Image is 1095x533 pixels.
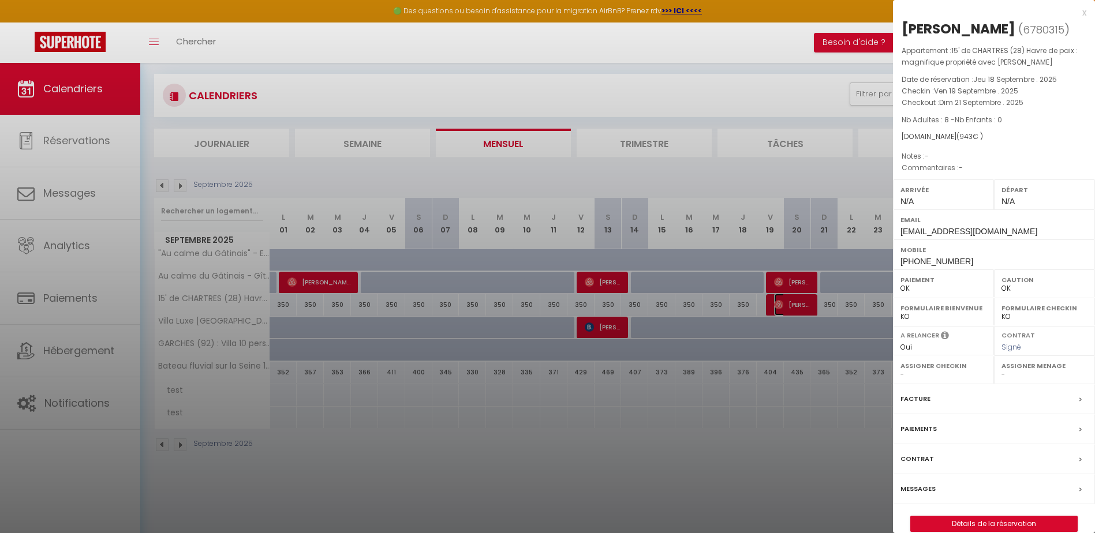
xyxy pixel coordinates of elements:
[1001,360,1087,371] label: Assigner Menage
[902,45,1086,68] p: Appartement :
[925,151,929,161] span: -
[941,331,949,343] i: Sélectionner OUI si vous souhaiter envoyer les séquences de messages post-checkout
[902,85,1086,97] p: Checkin :
[902,132,1086,142] div: [DOMAIN_NAME]
[900,331,939,340] label: A relancer
[902,74,1086,85] p: Date de réservation :
[900,393,930,405] label: Facture
[1023,22,1064,37] span: 6780315
[910,516,1078,532] button: Détails de la réservation
[900,423,937,435] label: Paiements
[902,46,1078,67] span: 15' de CHARTRES (28) Havre de paix : magnifique propriété avec [PERSON_NAME]
[900,227,1037,236] span: [EMAIL_ADDRESS][DOMAIN_NAME]
[973,74,1057,84] span: Jeu 18 Septembre . 2025
[900,244,1087,256] label: Mobile
[893,6,1086,20] div: x
[902,97,1086,108] p: Checkout :
[1018,21,1070,37] span: ( )
[1001,302,1087,314] label: Formulaire Checkin
[1001,342,1021,352] span: Signé
[900,184,986,196] label: Arrivée
[959,163,963,172] span: -
[1001,197,1015,206] span: N/A
[956,132,983,141] span: ( € )
[900,214,1087,226] label: Email
[900,197,914,206] span: N/A
[900,453,934,465] label: Contrat
[900,360,986,371] label: Assigner Checkin
[1001,331,1035,338] label: Contrat
[902,151,1086,162] p: Notes :
[934,86,1018,96] span: Ven 19 Septembre . 2025
[902,162,1086,174] p: Commentaires :
[900,302,986,314] label: Formulaire Bienvenue
[959,132,973,141] span: 943
[900,483,936,495] label: Messages
[902,115,1002,125] span: Nb Adultes : 8 -
[1001,274,1087,286] label: Caution
[902,20,1015,38] div: [PERSON_NAME]
[900,257,973,266] span: [PHONE_NUMBER]
[900,274,986,286] label: Paiement
[1001,184,1087,196] label: Départ
[939,97,1023,107] span: Dim 21 Septembre . 2025
[911,516,1077,531] a: Détails de la réservation
[955,115,1002,125] span: Nb Enfants : 0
